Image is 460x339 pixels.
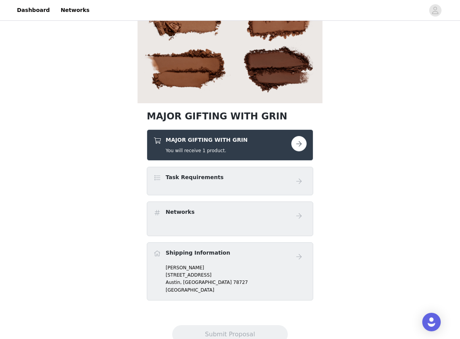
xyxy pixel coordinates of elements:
[166,136,248,144] h4: MAJOR GIFTING WITH GRIN
[56,2,94,19] a: Networks
[166,287,307,294] p: [GEOGRAPHIC_DATA]
[166,173,223,181] h4: Task Requirements
[12,2,54,19] a: Dashboard
[422,313,441,331] div: Open Intercom Messenger
[147,201,313,236] div: Networks
[166,264,307,271] p: [PERSON_NAME]
[183,280,232,285] span: [GEOGRAPHIC_DATA]
[166,272,307,279] p: [STREET_ADDRESS]
[166,249,230,257] h4: Shipping Information
[147,109,313,123] h1: MAJOR GIFTING WITH GRIN
[166,147,248,154] h5: You will receive 1 product.
[233,280,248,285] span: 78727
[147,167,313,195] div: Task Requirements
[147,129,313,161] div: MAJOR GIFTING WITH GRIN
[147,242,313,300] div: Shipping Information
[431,4,439,17] div: avatar
[166,208,195,216] h4: Networks
[166,280,182,285] span: Austin,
